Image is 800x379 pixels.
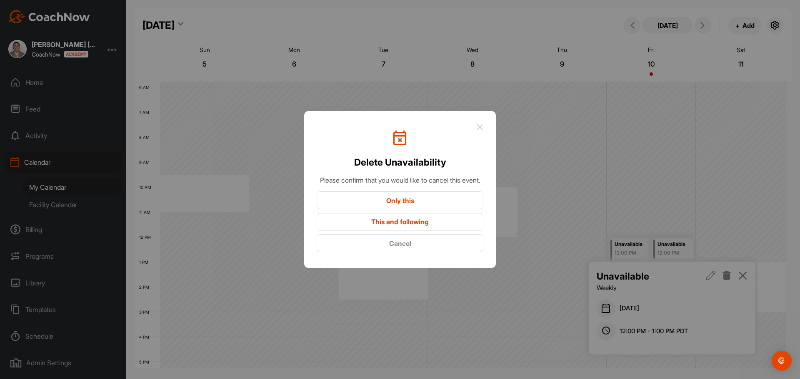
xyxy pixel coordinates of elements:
button: Cancel [317,234,483,252]
div: Please confirm that you would like to cancel this event. [317,175,483,185]
h2: Delete Unavailability [354,155,446,169]
div: Open Intercom Messenger [772,351,792,371]
button: This and following [317,213,483,231]
button: Only this [317,191,483,209]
